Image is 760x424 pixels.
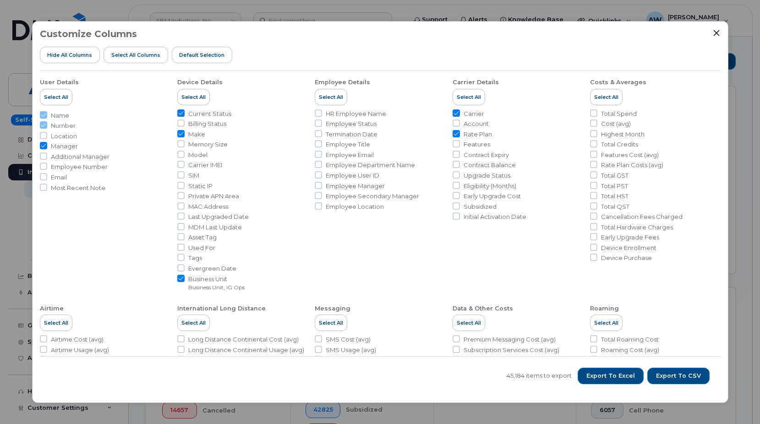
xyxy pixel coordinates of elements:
[315,315,347,331] button: Select All
[51,184,105,192] span: Most Recent Note
[51,132,77,141] span: Location
[188,244,215,252] span: Used For
[326,192,419,201] span: Employee Secondary Manager
[601,335,659,344] span: Total Roaming Cost
[464,151,509,159] span: Contract Expiry
[464,161,516,169] span: Contract Balance
[44,319,68,326] span: Select All
[594,93,618,101] span: Select All
[601,346,659,354] span: Roaming Cost (avg)
[51,121,76,130] span: Number
[172,47,233,63] button: Default Selection
[601,223,673,232] span: Total Hardware Charges
[188,275,245,283] span: Business Unit
[188,223,242,232] span: MDM Last Update
[188,109,231,118] span: Current Status
[177,304,266,313] div: International Long Distance
[40,304,64,313] div: Airtime
[326,346,376,354] span: SMS Usage (avg)
[51,335,104,344] span: Airtime Cost (avg)
[188,212,249,221] span: Last Upgraded Date
[326,335,371,344] span: SMS Cost (avg)
[601,233,659,242] span: Early Upgrade Fees
[51,152,109,161] span: Additional Manager
[51,142,78,151] span: Manager
[40,47,100,63] button: Hide All Columns
[51,111,69,120] span: Name
[51,346,109,354] span: Airtime Usage (avg)
[181,93,206,101] span: Select All
[601,244,656,252] span: Device Enrollment
[177,78,223,87] div: Device Details
[507,371,572,380] span: 45,184 items to export
[594,319,618,326] span: Select All
[590,89,623,105] button: Select All
[601,254,652,262] span: Device Purchase
[326,120,377,128] span: Employee Status
[590,315,623,331] button: Select All
[464,212,526,221] span: Initial Activation Date
[457,93,481,101] span: Select All
[188,140,228,149] span: Memory Size
[177,89,210,105] button: Select All
[453,78,499,87] div: Carrier Details
[464,120,489,128] span: Account
[51,163,108,171] span: Employee Number
[326,151,374,159] span: Employee Email
[181,319,206,326] span: Select All
[326,171,379,180] span: Employee User ID
[601,130,645,139] span: Highest Month
[315,89,347,105] button: Select All
[179,51,224,59] span: Default Selection
[590,78,646,87] div: Costs & Averages
[453,89,485,105] button: Select All
[453,315,485,331] button: Select All
[464,346,559,354] span: Subscription Services Cost (avg)
[326,182,385,190] span: Employee Manager
[188,120,226,128] span: Billing Status
[188,171,199,180] span: SIM
[40,89,72,105] button: Select All
[44,93,68,101] span: Select All
[326,140,370,149] span: Employee Title
[464,182,516,190] span: Eligibility (Months)
[464,109,484,118] span: Carrier
[188,130,205,139] span: Make
[104,47,168,63] button: Select all Columns
[601,212,683,221] span: Cancellation Fees Charged
[326,109,386,118] span: HR Employee Name
[315,304,350,313] div: Messaging
[47,51,92,59] span: Hide All Columns
[326,161,415,169] span: Employee Department Name
[188,202,228,211] span: MAC Address
[188,254,202,262] span: Tags
[188,161,222,169] span: Carrier IMEI
[464,202,497,211] span: Subsidized
[188,346,304,354] span: Long Distance Continental Usage (avg)
[586,372,635,380] span: Export to Excel
[601,202,629,211] span: Total QST
[188,151,208,159] span: Model
[188,192,239,201] span: Private APN Area
[590,304,619,313] div: Roaming
[326,202,384,211] span: Employee Location
[601,161,663,169] span: Rate Plan Costs (avg)
[188,264,236,273] span: Evergreen Date
[188,182,213,190] span: Static IP
[712,29,721,37] button: Close
[40,29,137,39] h3: Customize Columns
[601,140,638,149] span: Total Credits
[319,93,343,101] span: Select All
[601,151,659,159] span: Features Cost (avg)
[464,192,521,201] span: Early Upgrade Cost
[453,304,513,313] div: Data & Other Costs
[40,315,72,331] button: Select All
[326,130,377,139] span: Termination Date
[188,233,217,242] span: Asset Tag
[111,51,160,59] span: Select all Columns
[51,173,67,182] span: Email
[319,319,343,326] span: Select All
[601,171,629,180] span: Total GST
[40,78,79,87] div: User Details
[464,335,556,344] span: Premium Messaging Cost (avg)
